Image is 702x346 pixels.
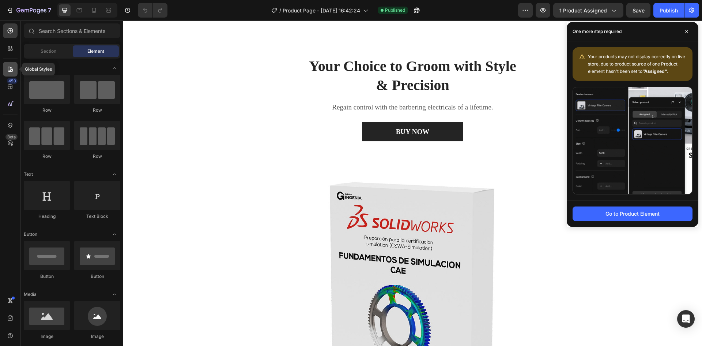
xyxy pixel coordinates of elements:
[24,23,120,38] input: Search Sections & Elements
[109,62,120,74] span: Toggle open
[626,3,650,18] button: Save
[573,28,622,35] p: One more step required
[3,3,54,18] button: 7
[123,21,702,346] iframe: Design area
[181,36,399,74] p: Your Choice to Groom with Style & Precision
[553,3,623,18] button: 1 product assigned
[573,207,692,221] button: Go to Product Element
[283,7,360,14] span: Product Page - [DATE] 16:42:24
[24,333,70,340] div: Image
[181,82,399,92] p: Regain control with the barbering electricals of a lifetime.
[24,171,33,178] span: Text
[385,7,405,14] span: Published
[109,289,120,300] span: Toggle open
[24,291,37,298] span: Media
[633,7,645,14] span: Save
[41,48,56,55] span: Section
[24,273,70,280] div: Button
[279,7,281,14] span: /
[109,228,120,240] span: Toggle open
[24,213,70,220] div: Heading
[74,333,120,340] div: Image
[74,273,120,280] div: Button
[24,65,38,71] span: Layout
[24,231,37,238] span: Button
[7,78,18,84] div: 450
[660,7,678,14] div: Publish
[48,6,51,15] p: 7
[588,54,685,74] span: Your products may not display correctly on live store, due to product source of one Product eleme...
[24,107,70,114] div: Row
[653,3,684,18] button: Publish
[74,213,120,220] div: Text Block
[138,3,167,18] div: Undo/Redo
[109,168,120,180] span: Toggle open
[642,68,667,74] b: “Assigned”
[273,107,306,116] div: BUY NOW
[239,102,340,121] button: BUY NOW
[559,7,607,14] span: 1 product assigned
[87,48,104,55] span: Element
[605,210,660,217] div: Go to Product Element
[74,153,120,160] div: Row
[24,153,70,160] div: Row
[74,107,120,114] div: Row
[5,134,18,140] div: Beta
[677,310,695,328] div: Open Intercom Messenger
